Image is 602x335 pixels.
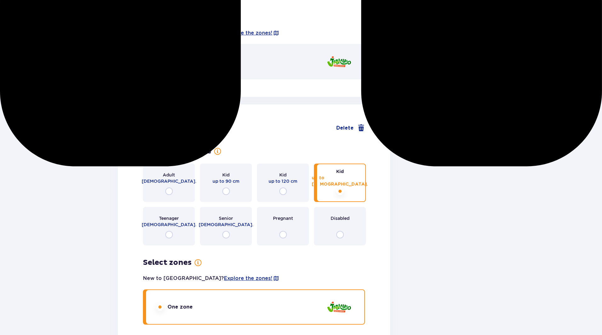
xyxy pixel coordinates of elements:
h3: Select zones [143,258,192,267]
span: One zone [168,304,193,310]
p: New to [GEOGRAPHIC_DATA]? [143,275,279,282]
a: Explore the zones! [224,275,272,282]
img: Jamango [327,298,352,316]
